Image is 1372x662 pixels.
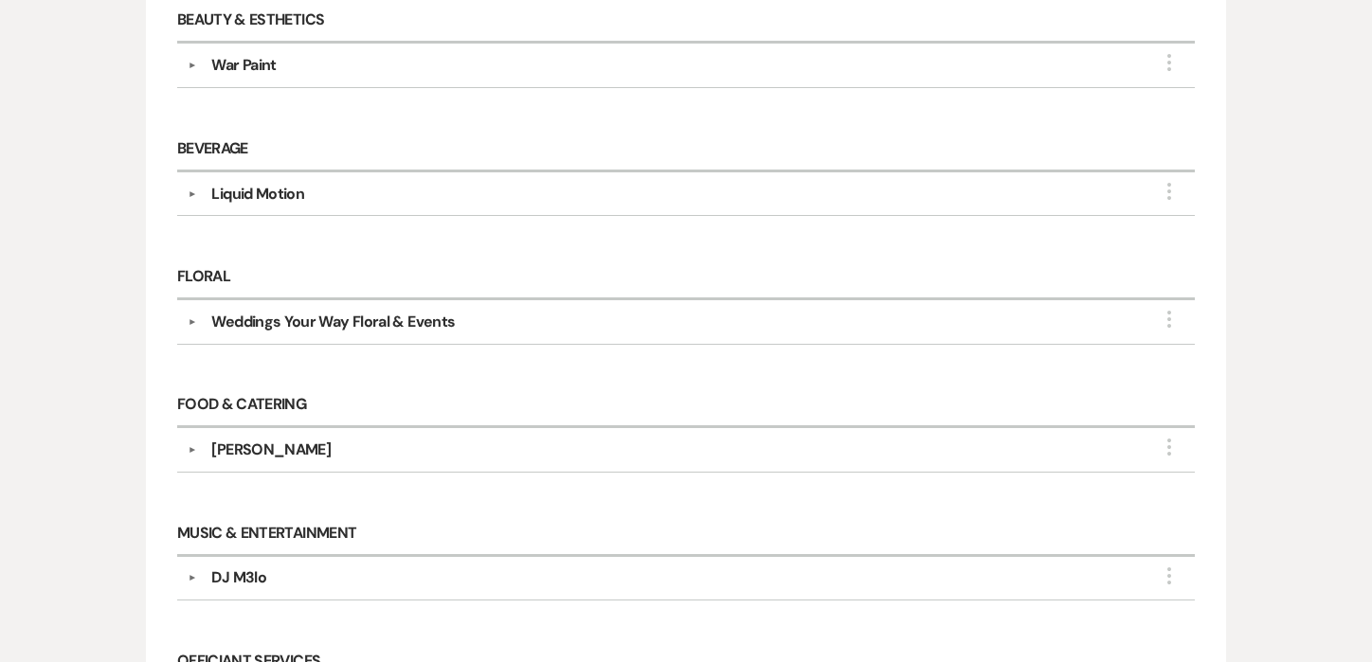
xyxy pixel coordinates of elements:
button: ▼ [180,445,203,455]
div: Weddings Your Way Floral & Events [211,311,455,333]
div: Liquid Motion [211,183,304,206]
h6: Food & Catering [177,385,1195,429]
div: DJ M3lo [211,566,266,589]
h6: Beverage [177,128,1195,172]
button: ▼ [180,317,203,327]
h6: Music & Entertainment [177,512,1195,557]
div: [PERSON_NAME] [211,438,331,461]
h6: Floral [177,256,1195,300]
div: War Paint [211,54,276,77]
button: ▼ [180,61,203,70]
button: ▼ [180,189,203,199]
button: ▼ [180,574,203,583]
